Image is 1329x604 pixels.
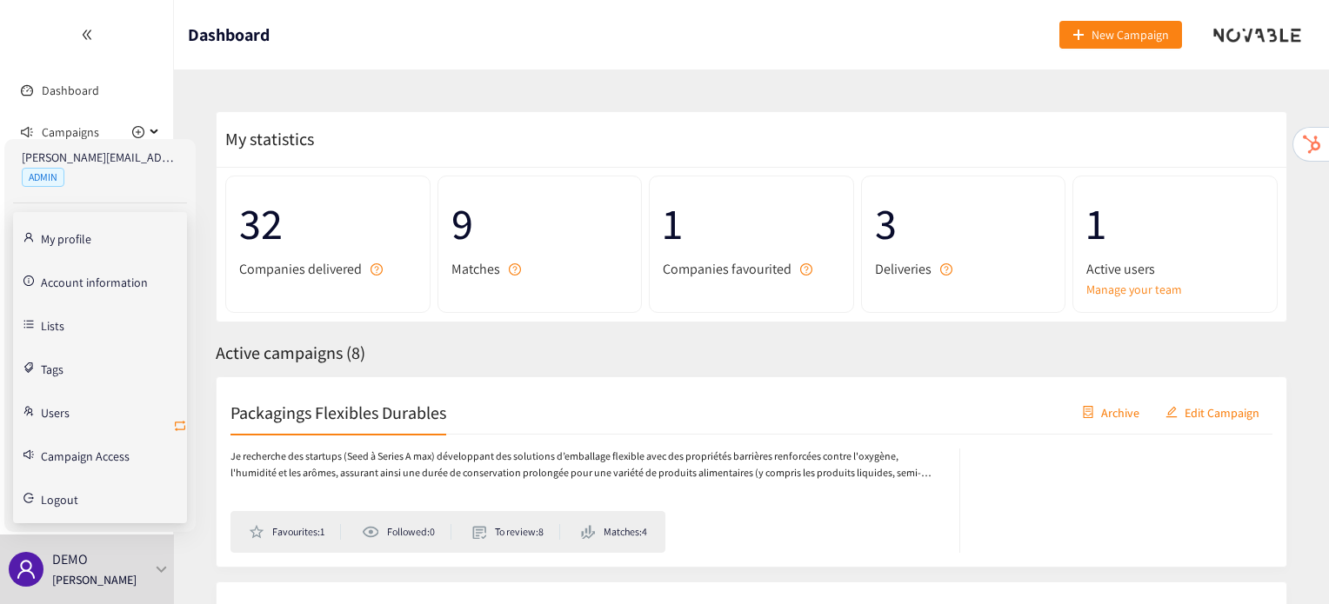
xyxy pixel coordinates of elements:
p: [PERSON_NAME][EMAIL_ADDRESS][DOMAIN_NAME] [22,148,178,167]
button: containerArchive [1069,398,1152,426]
a: Packagings Flexibles DurablescontainerArchiveeditEdit CampaignJe recherche des startups (Seed à S... [216,376,1287,567]
p: Je recherche des startups (Seed à Series A max) développant des solutions d’emballage flexible av... [230,448,942,481]
span: double-left [81,29,93,41]
span: 1 [1086,189,1264,258]
li: To review: 8 [472,524,560,540]
button: editEdit Campaign [1152,398,1272,426]
span: New Campaign [1092,25,1169,44]
span: logout [23,493,34,503]
span: container [1082,406,1094,420]
span: Active users [1086,258,1155,280]
iframe: Chat Widget [1242,521,1329,604]
span: Companies favourited [663,258,791,280]
li: Followed: 0 [362,524,451,540]
p: [PERSON_NAME] [52,570,137,589]
p: DEMO [52,548,88,570]
span: ADMIN [22,168,64,187]
a: Campaign Access [41,447,130,462]
a: Lists [41,316,64,332]
span: Edit Campaign [1185,402,1259,421]
span: Logout [41,494,78,506]
span: Campaigns [42,115,99,149]
span: plus-circle [132,126,144,138]
span: Companies delivered [239,258,362,280]
a: Account information [41,273,148,289]
span: question-circle [940,263,952,275]
li: Matches: 4 [581,524,647,540]
span: user [16,559,37,580]
button: retweet [173,413,187,441]
a: Tags [41,360,63,375]
span: 32 [239,189,417,258]
li: Favourites: 1 [249,524,341,540]
span: sound [21,126,33,138]
button: plusNew Campaign [1059,21,1182,49]
span: question-circle [800,263,812,275]
span: Deliveries [875,258,932,280]
span: Matches [451,258,500,280]
a: My profile [41,229,91,245]
a: Manage your team [1086,280,1264,299]
a: Users [41,403,70,419]
span: Archive [1101,402,1139,421]
span: edit [1165,406,1178,420]
h2: Packagings Flexibles Durables [230,400,446,424]
span: 1 [663,189,840,258]
span: 9 [451,189,629,258]
span: plus [1072,29,1085,43]
span: 3 [875,189,1052,258]
span: retweet [173,419,187,435]
span: question-circle [509,263,521,275]
span: question-circle [371,263,383,275]
span: My statistics [217,128,314,150]
a: Dashboard [42,83,99,98]
span: Active campaigns ( 8 ) [216,342,365,364]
